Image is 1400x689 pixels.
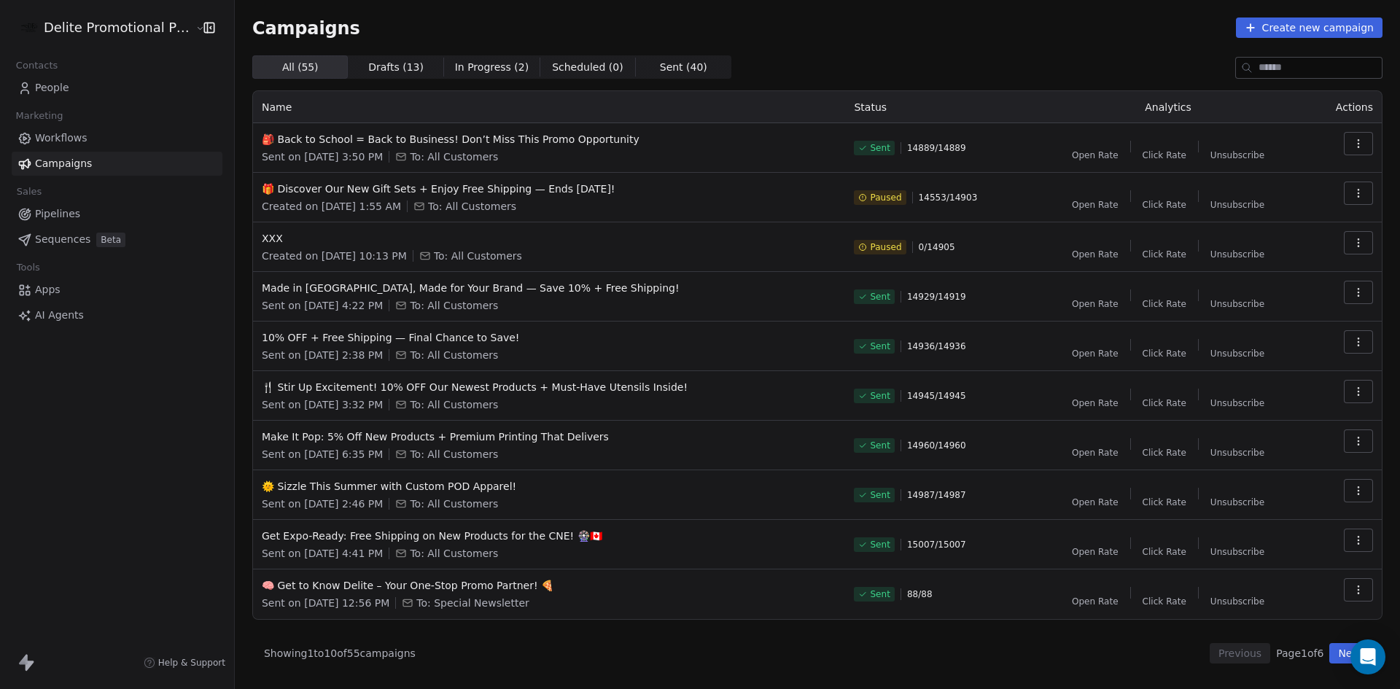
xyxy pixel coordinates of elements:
span: To: All Customers [410,497,498,511]
span: Open Rate [1072,596,1119,607]
span: Sent ( 40 ) [660,60,707,75]
span: Help & Support [158,657,225,669]
span: 14987 / 14987 [907,489,966,501]
span: Sent [870,489,890,501]
span: 0 / 14905 [919,241,955,253]
span: Sent on [DATE] 2:38 PM [262,348,383,362]
span: Unsubscribe [1210,397,1264,409]
span: Beta [96,233,125,247]
span: Unsubscribe [1210,546,1264,558]
span: Click Rate [1143,199,1186,211]
span: Drafts ( 13 ) [368,60,424,75]
span: Click Rate [1143,447,1186,459]
span: Sent [870,390,890,402]
span: Sent on [DATE] 2:46 PM [262,497,383,511]
span: To: All Customers [410,149,498,164]
button: Previous [1210,643,1270,663]
span: 14945 / 14945 [907,390,966,402]
a: Help & Support [144,657,225,669]
span: Unsubscribe [1210,149,1264,161]
span: 14960 / 14960 [907,440,966,451]
span: Sales [10,181,48,203]
span: To: All Customers [428,199,516,214]
span: Page 1 of 6 [1276,646,1323,661]
span: Unsubscribe [1210,596,1264,607]
span: Click Rate [1143,298,1186,310]
a: SequencesBeta [12,227,222,252]
div: Open Intercom Messenger [1350,639,1385,674]
span: Campaigns [35,156,92,171]
span: 10% OFF + Free Shipping — Final Chance to Save! [262,330,837,345]
span: People [35,80,69,96]
span: Click Rate [1143,149,1186,161]
span: Unsubscribe [1210,447,1264,459]
th: Analytics [1027,91,1308,123]
span: Open Rate [1072,149,1119,161]
span: Unsubscribe [1210,348,1264,359]
span: 88 / 88 [907,588,933,600]
a: People [12,76,222,100]
a: Pipelines [12,202,222,226]
span: To: All Customers [434,249,522,263]
span: Apps [35,282,61,297]
button: Create new campaign [1236,17,1382,38]
span: 14929 / 14919 [907,291,966,303]
span: Contacts [9,55,64,77]
span: Scheduled ( 0 ) [552,60,623,75]
span: 15007 / 15007 [907,539,966,550]
span: 14553 / 14903 [919,192,978,203]
span: Sent on [DATE] 3:32 PM [262,397,383,412]
button: Delite Promotional Products [17,15,185,40]
span: Get Expo-Ready: Free Shipping on New Products for the CNE! 🎡🇨🇦 [262,529,837,543]
span: To: All Customers [410,348,498,362]
span: 14936 / 14936 [907,340,966,352]
a: Workflows [12,126,222,150]
span: Sequences [35,232,90,247]
a: Apps [12,278,222,302]
span: 🌞 Sizzle This Summer with Custom POD Apparel! [262,479,837,494]
span: Paused [870,192,901,203]
span: Sent [870,142,890,154]
span: Campaigns [252,17,360,38]
span: Made in [GEOGRAPHIC_DATA], Made for Your Brand — Save 10% + Free Shipping! [262,281,837,295]
span: Pipelines [35,206,80,222]
span: Sent [870,588,890,600]
span: Paused [870,241,901,253]
span: Created on [DATE] 1:55 AM [262,199,401,214]
span: Workflows [35,131,87,146]
span: Sent on [DATE] 12:56 PM [262,596,389,610]
span: Tools [10,257,46,279]
span: Click Rate [1143,596,1186,607]
span: Open Rate [1072,546,1119,558]
span: Sent on [DATE] 3:50 PM [262,149,383,164]
a: Campaigns [12,152,222,176]
span: Unsubscribe [1210,298,1264,310]
span: Click Rate [1143,546,1186,558]
th: Name [253,91,846,123]
span: Make It Pop: 5% Off New Products + Premium Printing That Delivers [262,429,837,444]
span: Showing 1 to 10 of 55 campaigns [264,646,416,661]
span: Sent [870,539,890,550]
th: Status [845,91,1027,123]
span: 14889 / 14889 [907,142,966,154]
span: Sent on [DATE] 4:22 PM [262,298,383,313]
span: Sent [870,291,890,303]
span: In Progress ( 2 ) [455,60,529,75]
span: Sent [870,440,890,451]
img: Delite-logo%20copy.png [20,19,38,36]
span: Unsubscribe [1210,249,1264,260]
span: 🍴 Stir Up Excitement! 10% OFF Our Newest Products + Must-Have Utensils Inside! [262,380,837,394]
span: Open Rate [1072,497,1119,508]
span: XXX [262,231,837,246]
span: Open Rate [1072,447,1119,459]
span: To: All Customers [410,298,498,313]
span: Sent [870,340,890,352]
button: Next [1329,643,1371,663]
span: To: All Customers [410,447,498,462]
span: Unsubscribe [1210,199,1264,211]
span: To: Special Newsletter [416,596,529,610]
span: Created on [DATE] 10:13 PM [262,249,407,263]
span: Open Rate [1072,249,1119,260]
th: Actions [1309,91,1382,123]
span: Sent on [DATE] 4:41 PM [262,546,383,561]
